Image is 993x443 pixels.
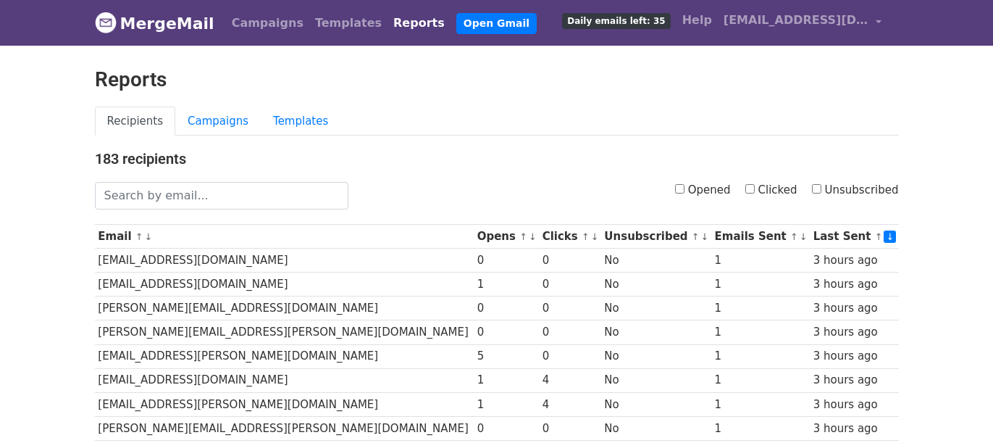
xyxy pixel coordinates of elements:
[456,13,537,34] a: Open Gmail
[711,225,810,249] th: Emails Sent
[810,344,899,368] td: 3 hours ago
[711,416,810,440] td: 1
[711,344,810,368] td: 1
[701,231,709,242] a: ↓
[175,107,261,136] a: Campaigns
[601,368,711,392] td: No
[135,231,143,242] a: ↑
[591,231,599,242] a: ↓
[539,249,601,273] td: 0
[711,249,810,273] td: 1
[601,225,711,249] th: Unsubscribed
[95,416,474,440] td: [PERSON_NAME][EMAIL_ADDRESS][PERSON_NAME][DOMAIN_NAME]
[95,273,474,297] td: [EMAIL_ADDRESS][DOMAIN_NAME]
[226,9,309,38] a: Campaigns
[539,320,601,344] td: 0
[601,416,711,440] td: No
[676,6,718,35] a: Help
[474,392,539,416] td: 1
[711,392,810,416] td: 1
[539,297,601,320] td: 0
[812,184,821,194] input: Unsubscribed
[474,273,539,297] td: 1
[95,225,474,249] th: Email
[675,182,731,199] label: Opened
[387,9,451,38] a: Reports
[745,182,797,199] label: Clicked
[95,249,474,273] td: [EMAIL_ADDRESS][DOMAIN_NAME]
[601,320,711,344] td: No
[539,416,601,440] td: 0
[810,273,899,297] td: 3 hours ago
[519,231,527,242] a: ↑
[711,297,810,320] td: 1
[810,368,899,392] td: 3 hours ago
[601,344,711,368] td: No
[539,368,601,392] td: 4
[810,297,899,320] td: 3 hours ago
[711,368,810,392] td: 1
[145,231,153,242] a: ↓
[529,231,537,242] a: ↓
[539,273,601,297] td: 0
[95,297,474,320] td: [PERSON_NAME][EMAIL_ADDRESS][DOMAIN_NAME]
[601,273,711,297] td: No
[95,67,899,92] h2: Reports
[810,225,899,249] th: Last Sent
[539,225,601,249] th: Clicks
[261,107,340,136] a: Templates
[474,320,539,344] td: 0
[601,249,711,273] td: No
[474,344,539,368] td: 5
[95,392,474,416] td: [EMAIL_ADDRESS][PERSON_NAME][DOMAIN_NAME]
[601,297,711,320] td: No
[810,320,899,344] td: 3 hours ago
[810,392,899,416] td: 3 hours ago
[474,225,539,249] th: Opens
[95,150,899,167] h4: 183 recipients
[562,13,670,29] span: Daily emails left: 35
[718,6,887,40] a: [EMAIL_ADDRESS][DOMAIN_NAME]
[95,320,474,344] td: [PERSON_NAME][EMAIL_ADDRESS][PERSON_NAME][DOMAIN_NAME]
[539,392,601,416] td: 4
[601,392,711,416] td: No
[95,8,214,38] a: MergeMail
[95,344,474,368] td: [EMAIL_ADDRESS][PERSON_NAME][DOMAIN_NAME]
[711,320,810,344] td: 1
[790,231,798,242] a: ↑
[309,9,387,38] a: Templates
[875,231,883,242] a: ↑
[95,368,474,392] td: [EMAIL_ADDRESS][DOMAIN_NAME]
[582,231,590,242] a: ↑
[692,231,700,242] a: ↑
[711,273,810,297] td: 1
[810,249,899,273] td: 3 hours ago
[474,297,539,320] td: 0
[474,249,539,273] td: 0
[556,6,676,35] a: Daily emails left: 35
[745,184,755,194] input: Clicked
[724,12,868,29] span: [EMAIL_ADDRESS][DOMAIN_NAME]
[675,184,684,194] input: Opened
[95,107,176,136] a: Recipients
[800,231,808,242] a: ↓
[812,182,899,199] label: Unsubscribed
[810,416,899,440] td: 3 hours ago
[95,182,348,210] input: Search by email...
[539,344,601,368] td: 0
[474,368,539,392] td: 1
[95,12,117,33] img: MergeMail logo
[474,416,539,440] td: 0
[884,231,896,243] a: ↓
